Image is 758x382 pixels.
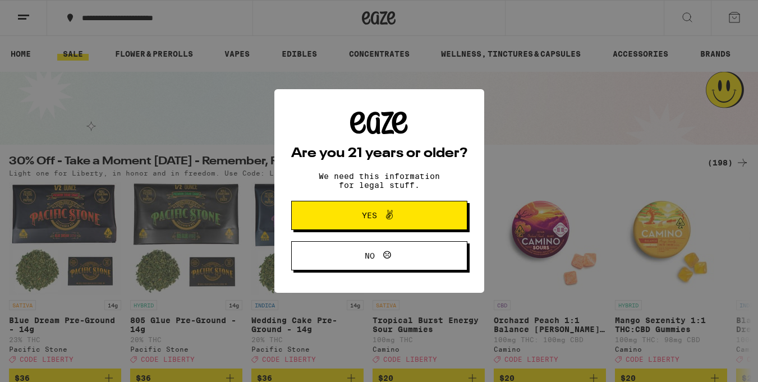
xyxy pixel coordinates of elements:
[362,211,377,219] span: Yes
[291,147,467,160] h2: Are you 21 years or older?
[291,241,467,270] button: No
[365,252,375,260] span: No
[309,172,449,190] p: We need this information for legal stuff.
[291,201,467,230] button: Yes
